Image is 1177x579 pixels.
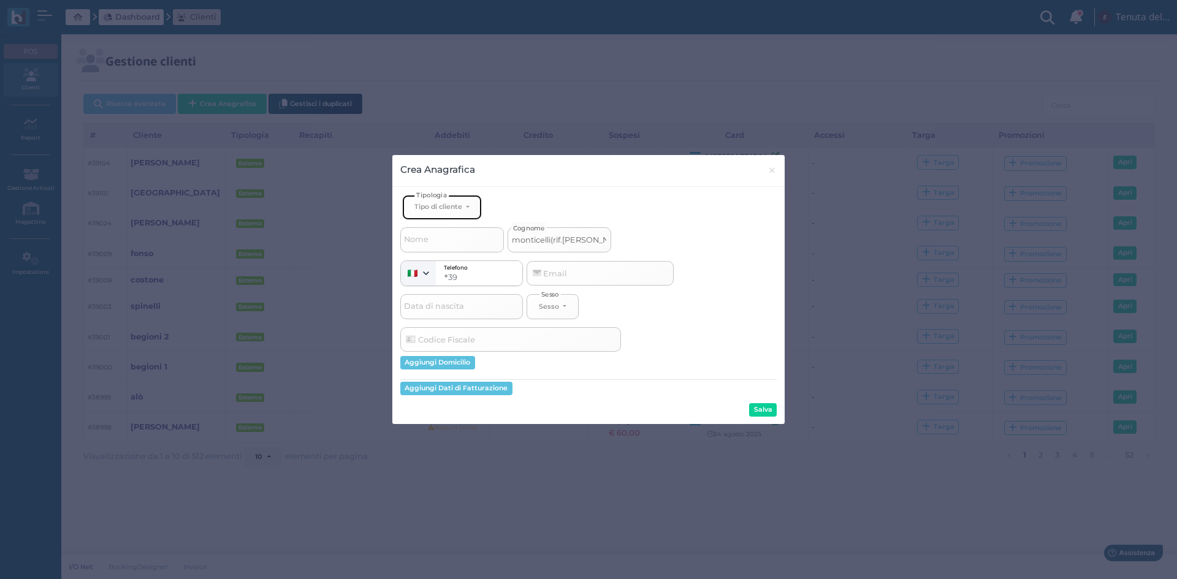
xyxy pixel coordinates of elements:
[444,273,448,282] span: +
[400,227,504,252] input: Nome
[400,162,475,176] h4: Crea Anagrafica
[531,268,567,279] div: Email
[36,10,81,19] span: Assistenza
[511,222,546,234] span: Cognome
[414,202,462,211] div: Tipo di cliente
[402,299,466,314] span: Data di nascita
[402,232,430,248] span: Nome
[527,294,579,319] button: Sesso
[400,356,475,369] button: Aggiungi Domicilio
[401,261,436,286] button: Select phone number prefix
[539,302,559,311] div: Sesso
[404,335,474,345] div: Codice Fiscale
[402,195,482,220] button: Tipo di cliente
[508,227,611,252] input: Cognome
[414,190,449,199] span: Tipologia
[444,265,468,271] label: Telefono
[400,382,512,395] button: Aggiungi Dati di Fatturazione
[400,294,523,319] input: Data di nascita
[400,327,621,352] input: Codice Fiscale
[749,403,777,417] button: Salva
[768,162,777,178] span: ×
[527,261,674,286] input: Email
[539,289,561,298] span: Sesso
[408,270,417,277] img: it.png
